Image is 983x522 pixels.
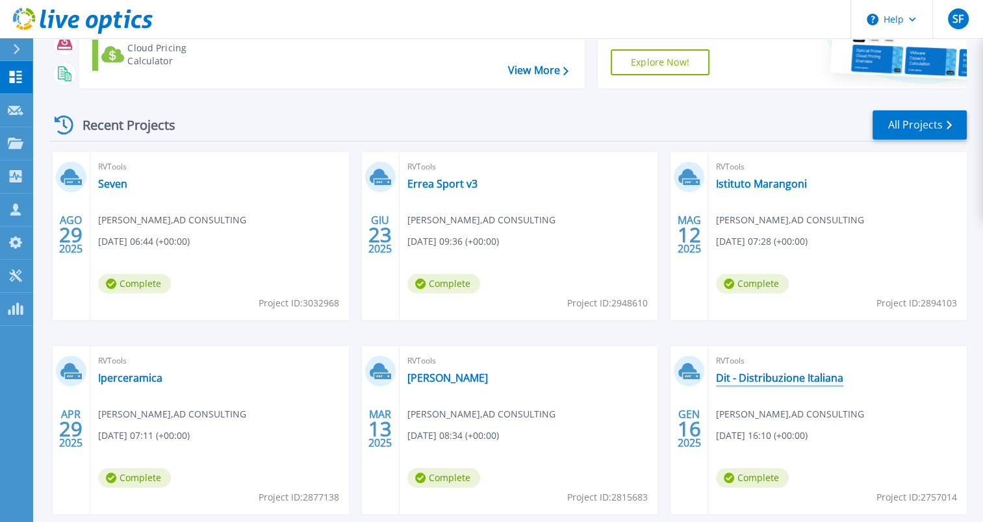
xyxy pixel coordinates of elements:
span: 29 [59,423,83,434]
span: 13 [368,423,392,434]
span: SF [952,14,964,24]
span: Project ID: 2877138 [259,490,339,504]
span: [PERSON_NAME] , AD CONSULTING [98,213,246,227]
span: RVTools [98,354,341,368]
a: Cloud Pricing Calculator [92,38,237,71]
span: Project ID: 3032968 [259,296,339,310]
div: Recent Projects [50,109,193,141]
span: Complete [407,274,480,293]
div: MAR 2025 [368,405,392,453]
div: MAG 2025 [677,211,702,258]
span: 12 [678,229,701,240]
span: [PERSON_NAME] , AD CONSULTING [98,407,246,421]
span: RVTools [407,160,650,174]
span: Complete [407,468,480,488]
a: Seven [98,177,127,190]
span: [PERSON_NAME] , AD CONSULTING [407,407,555,421]
a: Errea Sport v3 [407,177,478,190]
span: RVTools [716,160,959,174]
span: [PERSON_NAME] , AD CONSULTING [716,213,864,227]
span: Project ID: 2757014 [876,490,957,504]
span: [DATE] 07:28 (+00:00) [716,234,808,249]
div: AGO 2025 [58,211,83,258]
a: Explore Now! [611,49,709,75]
span: [PERSON_NAME] , AD CONSULTING [716,407,864,421]
div: Cloud Pricing Calculator [127,42,231,68]
span: RVTools [407,354,650,368]
span: [DATE] 16:10 (+00:00) [716,429,808,443]
span: Project ID: 2948610 [567,296,648,310]
span: Complete [716,274,789,293]
span: 23 [368,229,392,240]
span: [DATE] 06:44 (+00:00) [98,234,190,249]
a: Iperceramica [98,371,162,384]
span: Complete [716,468,789,488]
span: [DATE] 07:11 (+00:00) [98,429,190,443]
a: View More [508,64,568,77]
a: [PERSON_NAME] [407,371,488,384]
a: All Projects [873,110,967,140]
span: Project ID: 2815683 [567,490,648,504]
span: RVTools [98,160,341,174]
div: GEN 2025 [677,405,702,453]
div: APR 2025 [58,405,83,453]
span: RVTools [716,354,959,368]
a: Istituto Marangoni [716,177,807,190]
div: GIU 2025 [368,211,392,258]
span: 16 [678,423,701,434]
a: Dit - Distribuzione Italiana [716,371,843,384]
span: [PERSON_NAME] , AD CONSULTING [407,213,555,227]
span: Project ID: 2894103 [876,296,957,310]
span: [DATE] 08:34 (+00:00) [407,429,499,443]
span: Complete [98,468,171,488]
span: [DATE] 09:36 (+00:00) [407,234,499,249]
span: Complete [98,274,171,293]
span: 29 [59,229,83,240]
